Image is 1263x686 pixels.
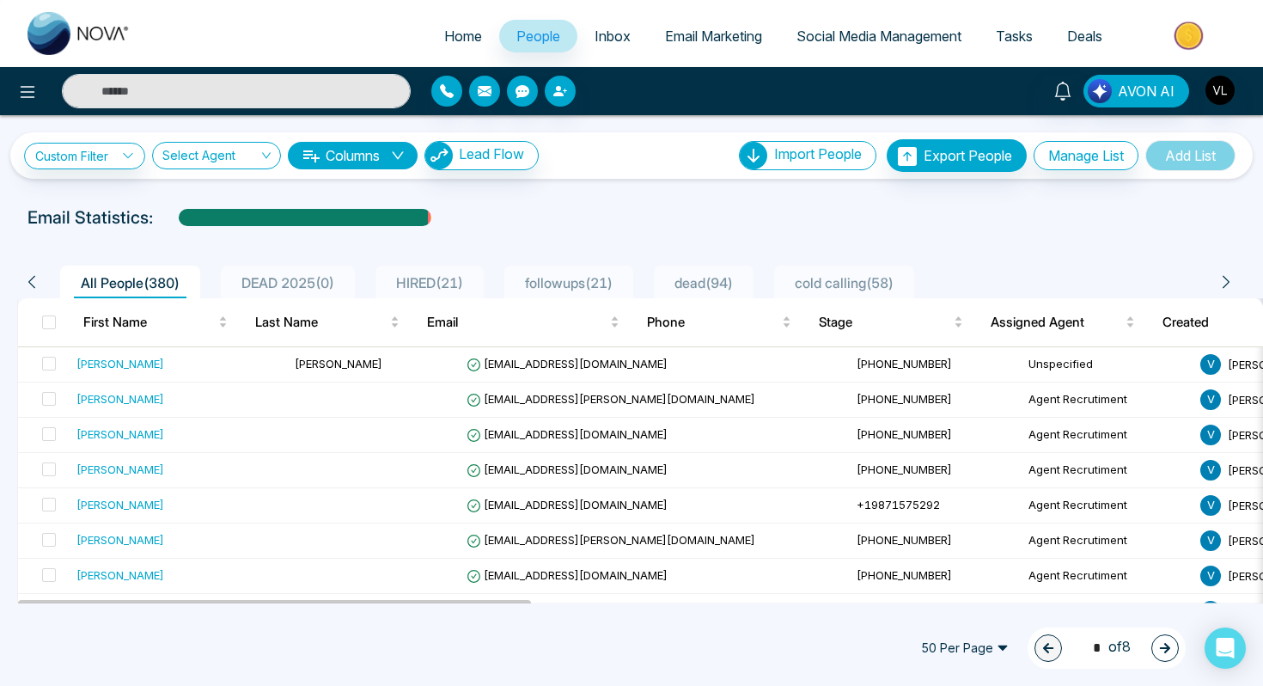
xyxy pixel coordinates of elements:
[467,427,668,441] span: [EMAIL_ADDRESS][DOMAIN_NAME]
[1200,425,1221,445] span: V
[647,312,778,333] span: Phone
[288,142,418,169] button: Columnsdown
[518,274,619,291] span: followups ( 21 )
[887,139,1027,172] button: Export People
[1022,594,1193,629] td: Unspecified
[467,392,755,406] span: [EMAIL_ADDRESS][PERSON_NAME][DOMAIN_NAME]
[788,274,900,291] span: cold calling ( 58 )
[1200,566,1221,586] span: V
[991,312,1122,333] span: Assigned Agent
[1088,79,1112,103] img: Lead Flow
[1200,354,1221,375] span: V
[924,147,1012,164] span: Export People
[27,205,153,230] p: Email Statistics:
[24,143,145,169] a: Custom Filter
[857,498,940,511] span: +19871575292
[1200,530,1221,551] span: V
[577,20,648,52] a: Inbox
[467,498,668,511] span: [EMAIL_ADDRESS][DOMAIN_NAME]
[1205,628,1246,669] div: Open Intercom Messenger
[418,141,539,170] a: Lead FlowLead Flow
[424,141,539,170] button: Lead Flow
[516,28,560,45] span: People
[857,392,952,406] span: [PHONE_NUMBER]
[1022,488,1193,524] td: Agent Recrutiment
[1022,418,1193,453] td: Agent Recrutiment
[1022,524,1193,559] td: Agent Recrutiment
[633,298,805,346] th: Phone
[1034,141,1138,170] button: Manage List
[857,427,952,441] span: [PHONE_NUMBER]
[774,145,862,162] span: Import People
[857,568,952,582] span: [PHONE_NUMBER]
[427,312,607,333] span: Email
[425,142,453,169] img: Lead Flow
[1200,460,1221,481] span: V
[796,28,961,45] span: Social Media Management
[295,357,382,371] span: [PERSON_NAME]
[979,20,1050,52] a: Tasks
[467,357,668,371] span: [EMAIL_ADDRESS][DOMAIN_NAME]
[459,145,524,162] span: Lead Flow
[857,357,952,371] span: [PHONE_NUMBER]
[467,462,668,476] span: [EMAIL_ADDRESS][DOMAIN_NAME]
[1083,75,1189,107] button: AVON AI
[1022,559,1193,594] td: Agent Recrutiment
[1067,28,1102,45] span: Deals
[595,28,631,45] span: Inbox
[668,274,740,291] span: dead ( 94 )
[805,298,977,346] th: Stage
[1118,81,1175,101] span: AVON AI
[467,568,668,582] span: [EMAIL_ADDRESS][DOMAIN_NAME]
[857,533,952,547] span: [PHONE_NUMBER]
[467,533,755,547] span: [EMAIL_ADDRESS][PERSON_NAME][DOMAIN_NAME]
[977,298,1149,346] th: Assigned Agent
[1205,76,1235,105] img: User Avatar
[74,274,186,291] span: All People ( 380 )
[444,28,482,45] span: Home
[665,28,762,45] span: Email Marketing
[779,20,979,52] a: Social Media Management
[499,20,577,52] a: People
[389,274,470,291] span: HIRED ( 21 )
[413,298,633,346] th: Email
[76,531,164,548] div: [PERSON_NAME]
[391,149,405,162] span: down
[996,28,1033,45] span: Tasks
[241,298,413,346] th: Last Name
[235,274,341,291] span: DEAD 2025 ( 0 )
[1200,601,1221,622] span: V
[857,462,952,476] span: [PHONE_NUMBER]
[1128,16,1253,55] img: Market-place.gif
[427,20,499,52] a: Home
[1083,636,1131,659] span: of 8
[76,461,164,478] div: [PERSON_NAME]
[76,426,164,443] div: [PERSON_NAME]
[76,567,164,584] div: [PERSON_NAME]
[1200,389,1221,410] span: V
[1022,453,1193,488] td: Agent Recrutiment
[255,312,387,333] span: Last Name
[70,298,241,346] th: First Name
[1022,383,1193,418] td: Agent Recrutiment
[83,312,215,333] span: First Name
[1200,495,1221,516] span: V
[648,20,779,52] a: Email Marketing
[1050,20,1120,52] a: Deals
[76,496,164,513] div: [PERSON_NAME]
[819,312,950,333] span: Stage
[27,12,131,55] img: Nova CRM Logo
[76,390,164,407] div: [PERSON_NAME]
[76,355,164,372] div: [PERSON_NAME]
[1022,347,1193,383] td: Unspecified
[909,634,1021,662] span: 50 Per Page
